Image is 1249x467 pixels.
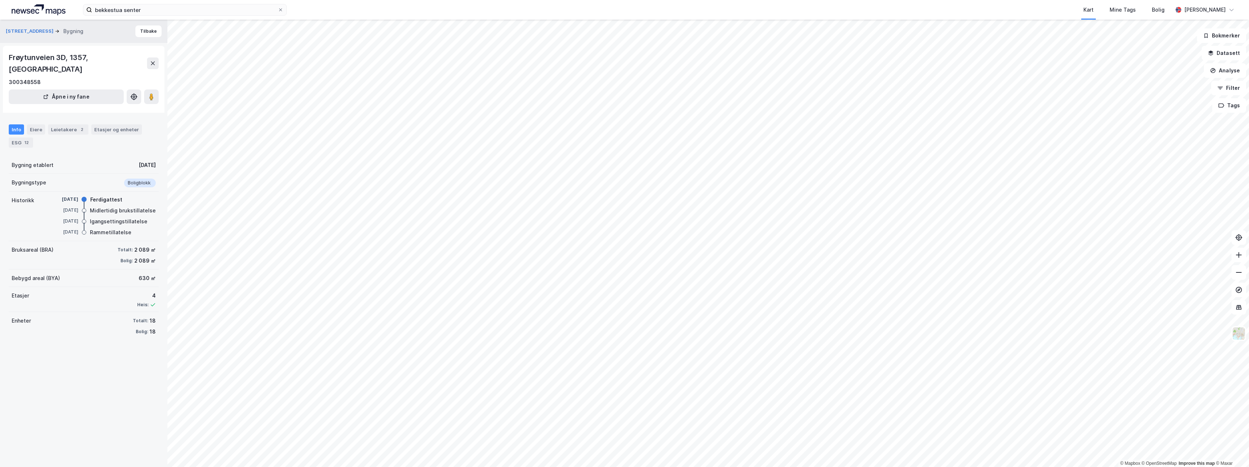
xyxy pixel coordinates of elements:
[90,195,122,204] div: Ferdigattest
[1184,5,1226,14] div: [PERSON_NAME]
[150,327,156,336] div: 18
[12,4,66,15] img: logo.a4113a55bc3d86da70a041830d287a7e.svg
[78,126,86,133] div: 2
[49,218,78,224] div: [DATE]
[49,207,78,213] div: [DATE]
[1213,432,1249,467] div: Kontrollprogram for chat
[90,217,147,226] div: Igangsettingstillatelse
[9,124,24,135] div: Info
[94,126,139,133] div: Etasjer og enheter
[134,256,156,265] div: 2 089 ㎡
[1152,5,1165,14] div: Bolig
[1232,327,1246,340] img: Z
[136,329,148,335] div: Bolig:
[6,28,55,35] button: [STREET_ADDRESS]
[12,274,60,283] div: Bebygd areal (BYA)
[48,124,88,135] div: Leietakere
[90,206,156,215] div: Midlertidig brukstillatelse
[1120,461,1140,466] a: Mapbox
[1204,63,1246,78] button: Analyse
[12,161,53,169] div: Bygning etablert
[150,316,156,325] div: 18
[1110,5,1136,14] div: Mine Tags
[135,25,162,37] button: Tilbake
[1197,28,1246,43] button: Bokmerker
[9,52,147,75] div: Frøytunveien 3D, 1357, [GEOGRAPHIC_DATA]
[12,316,31,325] div: Enheter
[92,4,278,15] input: Søk på adresse, matrikkel, gårdeiere, leietakere eller personer
[1142,461,1177,466] a: OpenStreetMap
[1083,5,1094,14] div: Kart
[9,89,124,104] button: Åpne i ny fane
[118,247,133,253] div: Totalt:
[49,229,78,235] div: [DATE]
[23,139,30,146] div: 12
[9,78,41,87] div: 300348558
[1202,46,1246,60] button: Datasett
[137,302,148,308] div: Heis:
[12,246,53,254] div: Bruksareal (BRA)
[139,274,156,283] div: 630 ㎡
[27,124,45,135] div: Eiere
[1212,98,1246,113] button: Tags
[9,137,33,148] div: ESG
[49,196,78,203] div: [DATE]
[139,161,156,169] div: [DATE]
[1179,461,1215,466] a: Improve this map
[12,178,46,187] div: Bygningstype
[90,228,131,237] div: Rammetillatelse
[1211,81,1246,95] button: Filter
[1213,432,1249,467] iframe: Chat Widget
[12,196,34,205] div: Historikk
[63,27,83,36] div: Bygning
[137,291,156,300] div: 4
[134,246,156,254] div: 2 089 ㎡
[120,258,133,264] div: Bolig:
[12,291,29,300] div: Etasjer
[133,318,148,324] div: Totalt:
